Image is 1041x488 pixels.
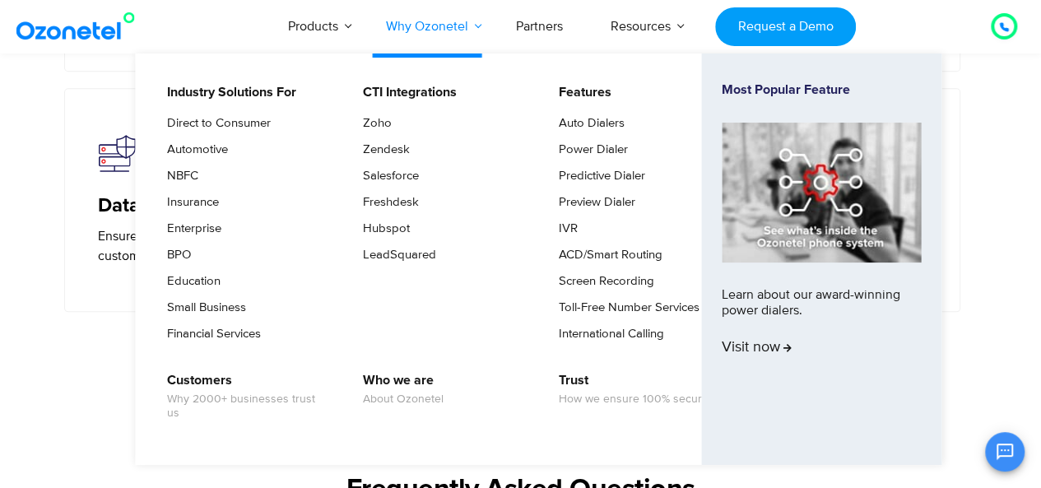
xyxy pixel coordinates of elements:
[548,370,716,409] a: TrustHow we ensure 100% security
[156,370,332,423] a: CustomersWhy 2000+ businesses trust us
[98,226,318,266] p: Ensure customer privacy by masking customer phone numbers
[559,393,713,407] span: How we ensure 100% security
[352,245,439,265] a: LeadSquared
[548,140,630,160] a: Power Dialer
[156,298,249,318] a: Small Business
[352,166,421,186] a: Salesforce
[548,82,614,103] a: Features
[352,140,412,160] a: Zendesk
[352,193,421,212] a: Freshdesk
[722,339,792,357] span: Visit now
[352,219,412,239] a: Hubspot
[548,324,667,344] a: International Calling
[156,245,193,265] a: BPO
[548,298,702,318] a: Toll-Free Number Services
[156,193,221,212] a: Insurance
[548,193,638,212] a: Preview Dialer
[352,370,446,409] a: Who we areAbout Ozonetel
[363,393,444,407] span: About Ozonetel
[548,114,627,133] a: Auto Dialers
[548,219,580,239] a: IVR
[548,272,657,291] a: Screen Recording
[156,166,201,186] a: NBFC
[715,7,856,46] a: Request a Demo
[156,272,223,291] a: Education
[548,166,648,186] a: Predictive Dialer
[156,324,263,344] a: Financial Services
[722,123,921,262] img: phone-system-min.jpg
[167,393,329,421] span: Why 2000+ businesses trust us
[722,82,921,436] a: Most Popular FeatureLearn about our award-winning power dialers.Visit now
[352,82,459,103] a: CTI Integrations
[156,114,273,133] a: Direct to Consumer
[352,114,394,133] a: Zoho
[985,432,1025,472] button: Open chat
[156,140,230,160] a: Automotive
[156,82,299,103] a: Industry Solutions For
[548,245,665,265] a: ACD/Smart Routing
[156,219,224,239] a: Enterprise
[98,194,318,218] h5: Data Security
